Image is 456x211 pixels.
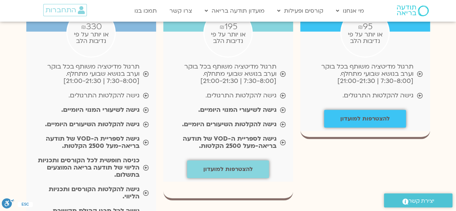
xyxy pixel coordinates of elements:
[397,5,429,16] img: תודעה בריאה
[358,23,363,31] span: ₪
[332,4,368,18] a: מי אנחנו
[68,92,140,99] span: גישה להקלטות התרגולים.
[61,106,140,114] b: גישה לשיעורי המנוי היומיים.
[348,30,382,45] span: או יותר על פי נדיבות הלב
[408,196,434,206] span: יצירת קשר
[201,4,268,18] a: מועדון תודעה בריאה
[324,110,406,128] a: להצטרפות למועדון
[187,161,269,178] a: להצטרפות למועדון
[45,6,76,14] span: התחברות
[198,106,276,114] b: גישה לשיעורי המנוי היומיים.
[86,22,102,31] span: 330
[74,30,109,45] span: או יותר על פי נדיבות הלב
[166,4,196,18] a: צרו קשר
[340,115,390,123] b: להצטרפות למועדון
[220,23,225,31] span: ₪
[342,92,413,99] span: גישה להקלטות התרגולים.
[45,120,140,128] b: גישה להקלטות השיעורים היומיים.
[81,23,86,31] span: ₪
[46,135,140,150] b: גישה לספריית ה-VOD של תודעה בריאה-מעל 2500 הקלטות.
[203,165,253,173] b: להצטרפות למועדון
[183,135,276,150] b: גישה לספריית ה-VOD של תודעה בריאה-מעל 2500 הקלטות.
[211,30,245,45] span: או יותר על פי נדיבות הלב
[384,193,452,207] a: יצירת קשר
[205,92,276,99] span: גישה להקלטות התרגולים.
[49,185,140,201] b: גישה להקלטות הקורסים ותכניות הליווי.
[43,4,87,16] a: התחברות
[274,4,327,18] a: קורסים ופעילות
[307,63,413,85] span: תרגול מדיטציה משותף בכל בוקר וערב בנושא שבועי מתחלף. [7:30-8:00 | 21:00-21:30]
[34,63,140,85] span: תרגול מדיטציה משותף בכל בוקר וערב בנושא שבועי מתחלף. [7:30-8:00 | 21:00-21:30]
[182,120,276,128] b: גישה להקלטות השיעורים היומיים.
[131,4,160,18] a: תמכו בנו
[363,22,373,31] span: 95
[225,22,238,31] span: 195
[38,156,140,179] b: כניסה חופשית לכל הקורסים ותכניות הליווי של תודעה בריאה המוצעים בתשלום.
[171,63,276,85] span: תרגול מדיטציה משותף בכל בוקר וערב בנושא שבועי מתחלף. [7:30-8:00 | 21:00-21:30]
